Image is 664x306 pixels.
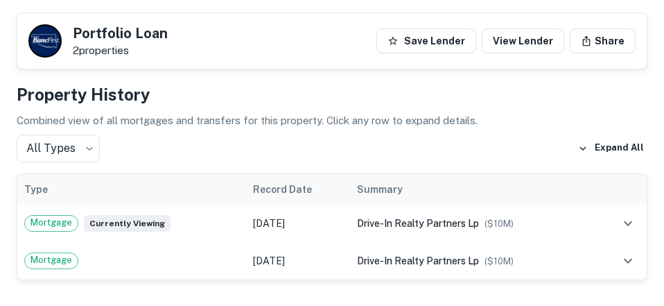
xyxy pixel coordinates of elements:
[376,28,476,53] button: Save Lender
[484,219,514,229] span: ($ 10M )
[575,138,647,159] button: Expand All
[595,195,664,262] iframe: Chat Widget
[17,112,647,129] p: Combined view of all mortgages and transfers for this property. Click any row to expand details.
[357,255,479,266] span: drive-in realty partners lp
[17,174,246,205] th: Type
[84,215,171,232] span: Currently viewing
[17,135,100,162] div: All Types
[482,28,564,53] a: View Lender
[246,205,350,242] td: [DATE]
[17,82,647,107] h4: Property History
[246,242,350,280] td: [DATE]
[246,174,350,205] th: Record Date
[357,218,479,229] span: drive-in realty partners lp
[350,174,593,205] th: Summary
[73,44,168,57] p: 2 properties
[25,216,78,230] span: Mortgage
[25,253,78,267] span: Mortgage
[570,28,636,53] button: Share
[484,256,514,266] span: ($ 10M )
[73,26,168,40] h5: Portfolio Loan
